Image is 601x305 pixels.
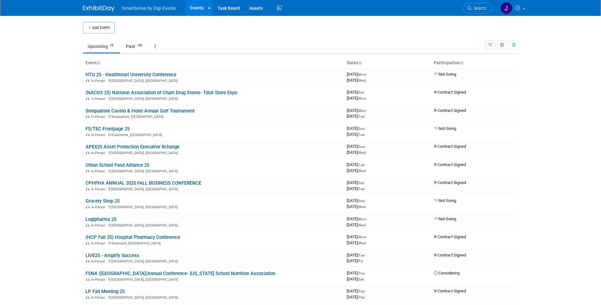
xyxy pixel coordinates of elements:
[347,222,366,227] span: [DATE]
[358,73,366,76] span: (Mon)
[358,60,362,65] a: Sort by Start Date
[358,235,366,239] span: (Mon)
[366,253,367,257] span: -
[347,253,367,257] span: [DATE]
[434,198,456,203] span: Not Going
[358,217,366,221] span: (Mon)
[85,162,149,168] a: Urban School Food Alliance 25
[347,277,364,281] span: [DATE]
[367,216,368,221] span: -
[85,168,342,173] div: [GEOGRAPHIC_DATA], [GEOGRAPHIC_DATA]
[358,133,365,136] span: (Tue)
[86,205,90,208] img: In-Person Event
[358,79,366,82] span: (Wed)
[85,271,275,276] a: FSNA ([GEOGRAPHIC_DATA])Annual Conference- [US_STATE] School Nutrition Association
[91,115,107,119] span: In-Person
[108,43,115,48] span: 24
[85,295,342,300] div: [GEOGRAPHIC_DATA], [GEOGRAPHIC_DATA]
[97,60,100,65] a: Sort by Event Name
[91,278,107,282] span: In-Person
[85,204,342,209] div: [GEOGRAPHIC_DATA], [GEOGRAPHIC_DATA]
[85,198,120,204] a: Grocery Shop 25
[85,234,180,240] a: (HCP Fall 25) Hospital Pharmacy Conference
[91,79,107,83] span: In-Person
[83,58,344,68] th: Event
[347,90,366,95] span: [DATE]
[86,115,90,118] img: In-Person Event
[91,205,107,209] span: In-Person
[85,258,342,263] div: [GEOGRAPHIC_DATA], [GEOGRAPHIC_DATA]
[347,114,365,118] span: [DATE]
[91,151,107,155] span: In-Person
[358,145,365,148] span: (Sun)
[86,241,90,245] img: In-Person Event
[434,72,456,77] span: Not Going
[83,40,120,52] a: Upcoming24
[85,126,130,132] a: FS/TEC Frontpage 25
[347,180,366,185] span: [DATE]
[358,181,364,185] span: (Sat)
[463,3,492,14] a: Search
[347,234,368,239] span: [DATE]
[358,259,363,263] span: (Fri)
[91,169,107,173] span: In-Person
[347,168,366,173] span: [DATE]
[86,169,90,172] img: In-Person Event
[347,258,363,263] span: [DATE]
[347,78,366,83] span: [DATE]
[91,97,107,101] span: In-Person
[358,296,365,299] span: (Thu)
[358,97,366,100] span: (Mon)
[83,5,115,12] img: ExhibitDay
[85,96,342,101] div: [GEOGRAPHIC_DATA], [GEOGRAPHIC_DATA]
[358,91,364,94] span: (Sat)
[85,253,139,258] a: LIVE25 - Amplify Success
[85,144,180,150] a: APEX25 Asset Protection Executive Xchange
[434,108,466,113] span: Contract Signed
[358,241,366,245] span: (Wed)
[121,40,149,52] a: Past128
[434,180,466,185] span: Contract Signed
[135,43,144,48] span: 128
[91,241,107,245] span: In-Person
[434,162,466,167] span: Contract Signed
[358,254,365,257] span: (Tue)
[85,186,342,191] div: [GEOGRAPHIC_DATA], [GEOGRAPHIC_DATA]
[91,187,107,191] span: In-Person
[85,222,342,227] div: [GEOGRAPHIC_DATA], [GEOGRAPHIC_DATA]
[83,22,115,33] button: Add Event
[85,132,342,137] div: Kissimmee, [GEOGRAPHIC_DATA]
[358,223,366,227] span: (Wed)
[86,151,90,154] img: In-Person Event
[434,253,466,257] span: Contract Signed
[85,108,195,114] a: Snoqualmie Casino & Hotel Annual Golf Tournament
[365,180,366,185] span: -
[366,271,367,275] span: -
[347,72,368,77] span: [DATE]
[358,127,365,130] span: (Sun)
[347,126,367,131] span: [DATE]
[366,144,367,149] span: -
[85,240,342,245] div: Rosemont, [GEOGRAPHIC_DATA]
[85,180,201,186] a: CPHFHA ANNUAL 2025 FALL BUSINESS CONFERENCE
[358,205,366,209] span: (Wed)
[91,223,107,227] span: In-Person
[367,72,368,77] span: -
[358,109,366,112] span: (Mon)
[347,216,368,221] span: [DATE]
[431,58,518,68] th: Participation
[366,162,367,167] span: -
[347,204,366,209] span: [DATE]
[358,163,365,167] span: (Tue)
[86,259,90,262] img: In-Person Event
[85,277,342,282] div: [GEOGRAPHIC_DATA], [GEOGRAPHIC_DATA]
[347,150,366,155] span: [DATE]
[85,150,342,155] div: [GEOGRAPHIC_DATA], [GEOGRAPHIC_DATA]
[365,90,366,95] span: -
[472,6,486,11] span: Search
[434,271,460,275] span: Considering
[358,199,365,203] span: (Sun)
[347,96,366,101] span: [DATE]
[347,271,367,275] span: [DATE]
[434,234,466,239] span: Contract Signed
